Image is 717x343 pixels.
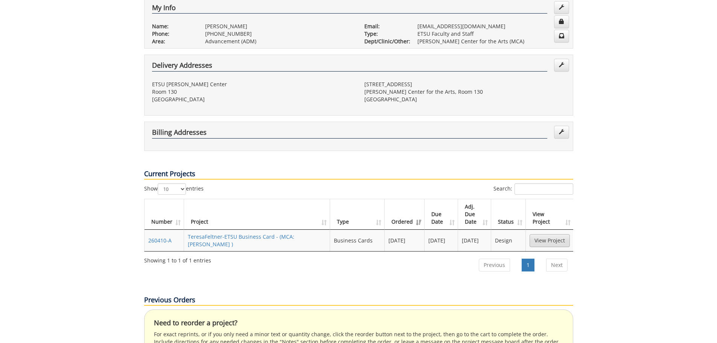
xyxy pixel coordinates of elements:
[152,38,194,45] p: Area:
[205,30,353,38] p: [PHONE_NUMBER]
[491,230,525,251] td: Design
[458,199,492,230] th: Adj. Due Date: activate to sort column ascending
[554,30,569,43] a: Change Communication Preferences
[152,62,547,72] h4: Delivery Addresses
[554,126,569,139] a: Edit Addresses
[546,259,568,271] a: Next
[364,23,406,30] p: Email:
[425,230,458,251] td: [DATE]
[364,96,565,103] p: [GEOGRAPHIC_DATA]
[458,230,492,251] td: [DATE]
[152,81,353,88] p: ETSU [PERSON_NAME] Center
[425,199,458,230] th: Due Date: activate to sort column ascending
[364,88,565,96] p: [PERSON_NAME] Center for the Arts, Room 130
[152,96,353,103] p: [GEOGRAPHIC_DATA]
[554,15,569,28] a: Change Password
[144,295,573,306] p: Previous Orders
[188,233,294,248] a: TeresaFeltner-ETSU Business Card - (MCA: [PERSON_NAME] )
[152,23,194,30] p: Name:
[205,38,353,45] p: Advancement (ADM)
[364,38,406,45] p: Dept/Clinic/Other:
[184,199,330,230] th: Project: activate to sort column ascending
[491,199,525,230] th: Status: activate to sort column ascending
[364,30,406,38] p: Type:
[330,199,385,230] th: Type: activate to sort column ascending
[479,259,510,271] a: Previous
[530,234,570,247] a: View Project
[417,38,565,45] p: [PERSON_NAME] Center for the Arts (MCA)
[515,183,573,195] input: Search:
[144,169,573,180] p: Current Projects
[205,23,353,30] p: [PERSON_NAME]
[152,129,547,139] h4: Billing Addresses
[152,88,353,96] p: Room 130
[364,81,565,88] p: [STREET_ADDRESS]
[554,59,569,72] a: Edit Addresses
[145,199,184,230] th: Number: activate to sort column ascending
[144,183,204,195] label: Show entries
[158,183,186,195] select: Showentries
[154,319,563,327] h4: Need to reorder a project?
[148,237,172,244] a: 260410-A
[526,199,574,230] th: View Project: activate to sort column ascending
[417,23,565,30] p: [EMAIL_ADDRESS][DOMAIN_NAME]
[417,30,565,38] p: ETSU Faculty and Staff
[152,30,194,38] p: Phone:
[152,4,547,14] h4: My Info
[522,259,534,271] a: 1
[385,230,425,251] td: [DATE]
[554,1,569,14] a: Edit Info
[385,199,425,230] th: Ordered: activate to sort column ascending
[144,254,211,264] div: Showing 1 to 1 of 1 entries
[493,183,573,195] label: Search:
[330,230,385,251] td: Business Cards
